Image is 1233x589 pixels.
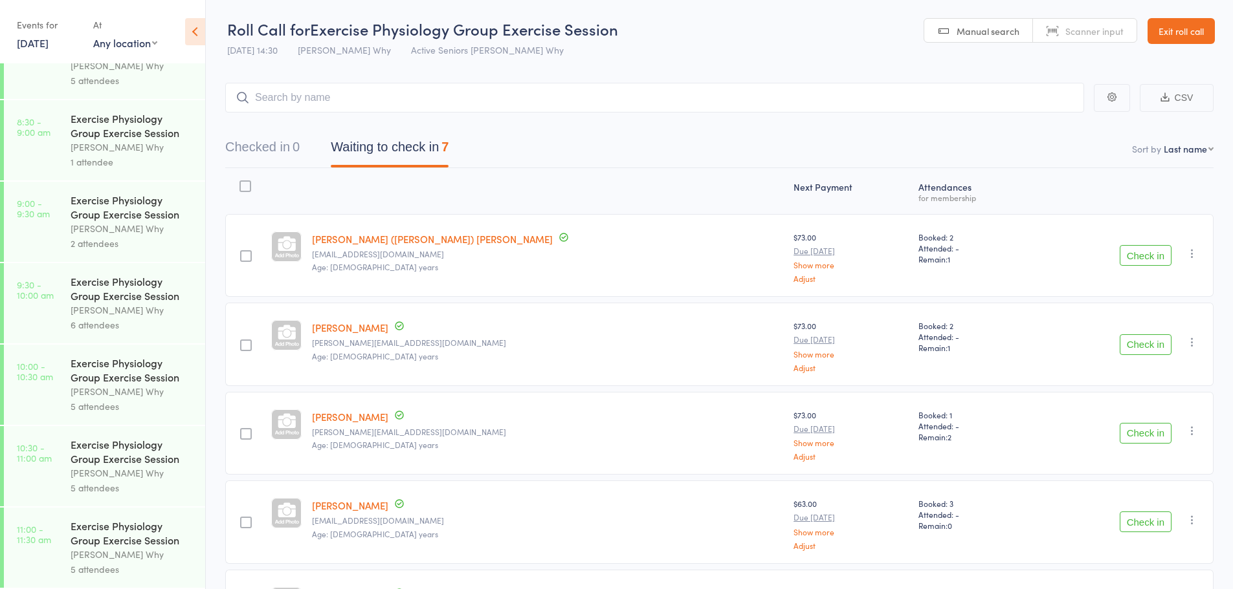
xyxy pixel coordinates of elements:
[794,335,907,344] small: Due [DATE]
[17,442,52,463] time: 10:30 - 11:00 am
[312,338,783,347] small: John@johnfavaloro.com
[794,452,907,460] a: Adjust
[71,221,194,236] div: [PERSON_NAME] Why
[71,562,194,577] div: 5 attendees
[71,193,194,221] div: Exercise Physiology Group Exercise Session
[331,133,449,167] button: Waiting to check in7
[4,263,205,343] a: 9:30 -10:00 amExercise Physiology Group Exercise Session[PERSON_NAME] Why6 attendees
[918,509,1030,520] span: Attended: -
[918,331,1030,342] span: Attended: -
[918,231,1030,242] span: Booked: 2
[918,242,1030,253] span: Attended: -
[312,410,388,423] a: [PERSON_NAME]
[1120,245,1172,266] button: Check in
[71,466,194,480] div: [PERSON_NAME] Why
[71,317,194,332] div: 6 attendees
[918,342,1030,353] span: Remain:
[794,513,907,522] small: Due [DATE]
[794,246,907,255] small: Due [DATE]
[312,321,388,334] a: [PERSON_NAME]
[4,508,205,588] a: 11:00 -11:30 amExercise Physiology Group Exercise Session[PERSON_NAME] Why5 attendees
[71,303,194,317] div: [PERSON_NAME] Why
[17,36,49,50] a: [DATE]
[411,43,564,56] span: Active Seniors [PERSON_NAME] Why
[93,36,157,50] div: Any location
[312,498,388,512] a: [PERSON_NAME]
[71,140,194,155] div: [PERSON_NAME] Why
[913,174,1036,208] div: Atten­dances
[794,363,907,372] a: Adjust
[918,498,1030,509] span: Booked: 3
[225,133,300,167] button: Checked in0
[794,528,907,536] a: Show more
[918,320,1030,331] span: Booked: 2
[227,18,310,39] span: Roll Call for
[948,342,950,353] span: 1
[17,524,51,544] time: 11:00 - 11:30 am
[71,111,194,140] div: Exercise Physiology Group Exercise Session
[918,431,1030,442] span: Remain:
[1140,84,1214,112] button: CSV
[794,320,907,371] div: $73.00
[225,83,1084,112] input: Search by name
[71,73,194,88] div: 5 attendees
[310,18,618,39] span: Exercise Physiology Group Exercise Session
[17,116,50,137] time: 8:30 - 9:00 am
[1164,142,1207,155] div: Last name
[312,427,783,436] small: jenny_oconnor@bigpond.com
[71,480,194,495] div: 5 attendees
[794,231,907,283] div: $73.00
[71,399,194,414] div: 5 attendees
[312,250,783,259] small: sallymchughwarner@gmail.com
[17,198,50,219] time: 9:00 - 9:30 am
[794,409,907,460] div: $73.00
[4,182,205,262] a: 9:00 -9:30 amExercise Physiology Group Exercise Session[PERSON_NAME] Why2 attendees
[794,498,907,549] div: $63.00
[794,541,907,550] a: Adjust
[1120,334,1172,355] button: Check in
[71,519,194,547] div: Exercise Physiology Group Exercise Session
[1120,511,1172,532] button: Check in
[93,14,157,36] div: At
[794,274,907,283] a: Adjust
[227,43,278,56] span: [DATE] 14:30
[918,253,1030,264] span: Remain:
[4,426,205,506] a: 10:30 -11:00 amExercise Physiology Group Exercise Session[PERSON_NAME] Why5 attendees
[71,437,194,466] div: Exercise Physiology Group Exercise Session
[1120,423,1172,444] button: Check in
[71,356,194,384] div: Exercise Physiology Group Exercise Session
[794,350,907,358] a: Show more
[312,528,438,539] span: Age: [DEMOGRAPHIC_DATA] years
[918,409,1030,420] span: Booked: 1
[71,58,194,73] div: [PERSON_NAME] Why
[312,261,438,272] span: Age: [DEMOGRAPHIC_DATA] years
[312,350,438,361] span: Age: [DEMOGRAPHIC_DATA] years
[794,438,907,447] a: Show more
[17,361,53,381] time: 10:00 - 10:30 am
[918,520,1030,531] span: Remain:
[918,193,1030,202] div: for membership
[71,547,194,562] div: [PERSON_NAME] Why
[441,140,449,154] div: 7
[71,236,194,251] div: 2 attendees
[4,100,205,180] a: 8:30 -9:00 amExercise Physiology Group Exercise Session[PERSON_NAME] Why1 attendee
[918,420,1030,431] span: Attended: -
[4,345,205,425] a: 10:00 -10:30 amExercise Physiology Group Exercise Session[PERSON_NAME] Why5 attendees
[312,439,438,450] span: Age: [DEMOGRAPHIC_DATA] years
[948,520,952,531] span: 0
[71,274,194,303] div: Exercise Physiology Group Exercise Session
[1065,25,1124,37] span: Scanner input
[293,140,300,154] div: 0
[948,253,950,264] span: 1
[298,43,391,56] span: [PERSON_NAME] Why
[17,279,54,300] time: 9:30 - 10:00 am
[957,25,1019,37] span: Manual search
[71,155,194,169] div: 1 attendee
[794,424,907,433] small: Due [DATE]
[71,384,194,399] div: [PERSON_NAME] Why
[17,14,80,36] div: Events for
[794,261,907,269] a: Show more
[948,431,951,442] span: 2
[1148,18,1215,44] a: Exit roll call
[312,516,783,525] small: Wendypaul52@gmail.com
